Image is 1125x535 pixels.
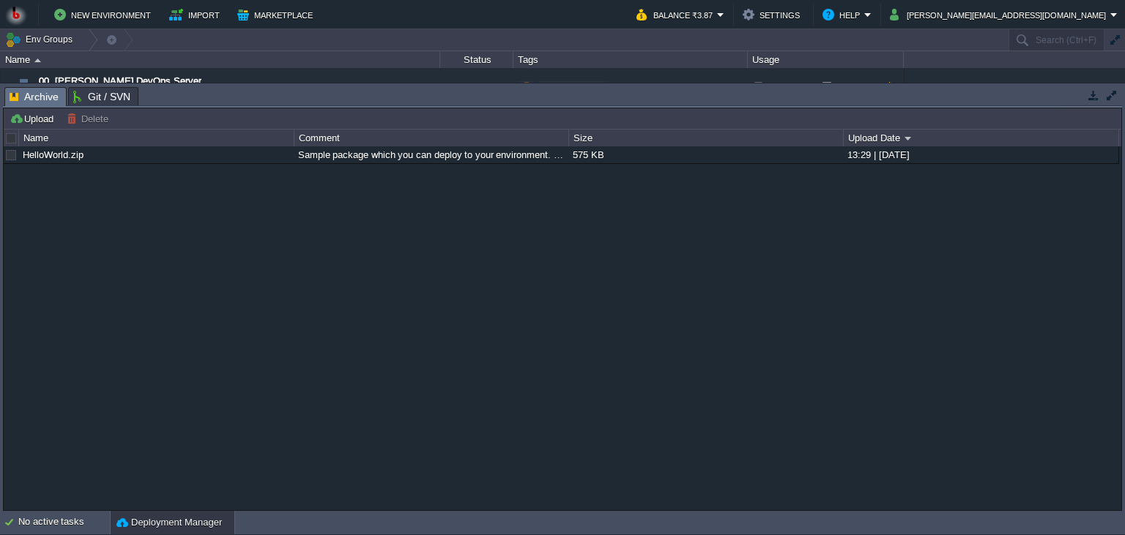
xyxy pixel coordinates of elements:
div: Name [1,51,439,68]
div: Status [441,51,513,68]
div: Usage [749,51,903,68]
img: Bitss Techniques [5,4,27,26]
button: [PERSON_NAME][EMAIL_ADDRESS][DOMAIN_NAME] [890,6,1110,23]
button: Upload [10,112,58,125]
div: shiningstaramit [538,81,608,94]
button: Help [823,6,864,23]
span: Git / SVN [73,88,130,105]
div: Size [570,130,843,146]
div: No active tasks [18,511,110,534]
div: 0 / 32 [771,68,795,108]
div: Upload Date [844,130,1118,146]
div: Tags [514,51,747,68]
button: Env Groups [5,29,78,50]
div: Comment [295,130,568,146]
div: 1% [823,68,870,108]
div: Name [20,130,293,146]
img: AMDAwAAAACH5BAEAAAAALAAAAAABAAEAAAICRAEAOw== [34,59,41,62]
a: HelloWorld.zip [23,149,83,160]
button: New Environment [54,6,155,23]
button: Settings [743,6,804,23]
button: Import [169,6,224,23]
button: Deployment Manager [116,515,222,530]
div: Stopped [440,68,513,108]
div: 13:29 | [DATE] [844,146,1118,163]
div: 575 KB [569,146,842,163]
div: Sample package which you can deploy to your environment. Feel free to delete and upload a package... [294,146,568,163]
img: AMDAwAAAACH5BAEAAAAALAAAAAABAAEAAAICRAEAOw== [13,68,34,108]
a: 00. [PERSON_NAME] DevOps Server [39,74,201,89]
button: Balance ₹3.87 [636,6,717,23]
button: Delete [67,112,113,125]
img: AMDAwAAAACH5BAEAAAAALAAAAAABAAEAAAICRAEAOw== [1,68,12,108]
button: Marketplace [237,6,317,23]
span: Archive [10,88,59,106]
